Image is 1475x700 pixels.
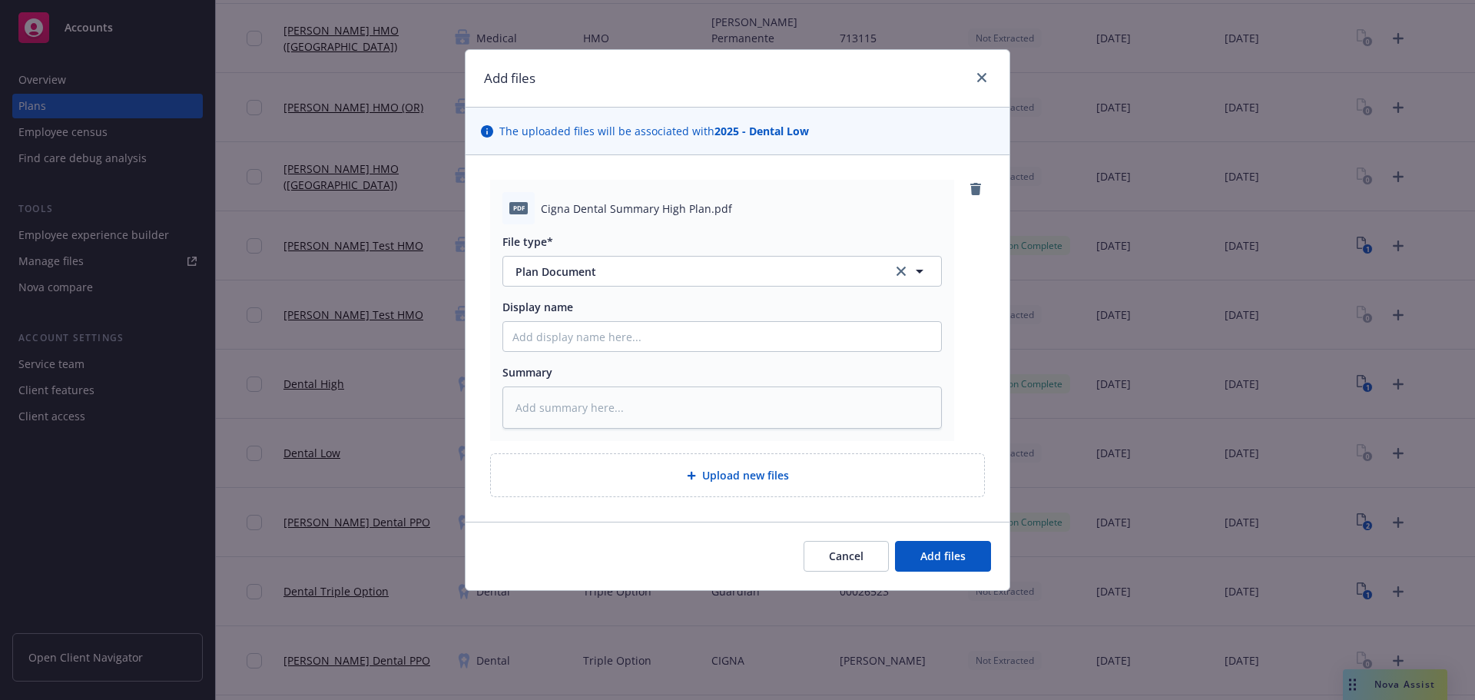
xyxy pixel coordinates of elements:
[509,202,528,214] span: pdf
[892,262,910,280] a: clear selection
[541,201,732,217] span: Cigna Dental Summary High Plan.pdf
[490,453,985,497] div: Upload new files
[502,365,552,380] span: Summary
[515,264,871,280] span: Plan Document
[920,549,966,563] span: Add files
[502,234,553,249] span: File type*
[973,68,991,87] a: close
[829,549,863,563] span: Cancel
[714,124,809,138] strong: 2025 - Dental Low
[499,123,809,139] span: The uploaded files will be associated with
[702,467,789,483] span: Upload new files
[502,256,942,287] button: Plan Documentclear selection
[484,68,535,88] h1: Add files
[503,322,941,351] input: Add display name here...
[966,180,985,198] a: remove
[895,541,991,572] button: Add files
[804,541,889,572] button: Cancel
[502,300,573,314] span: Display name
